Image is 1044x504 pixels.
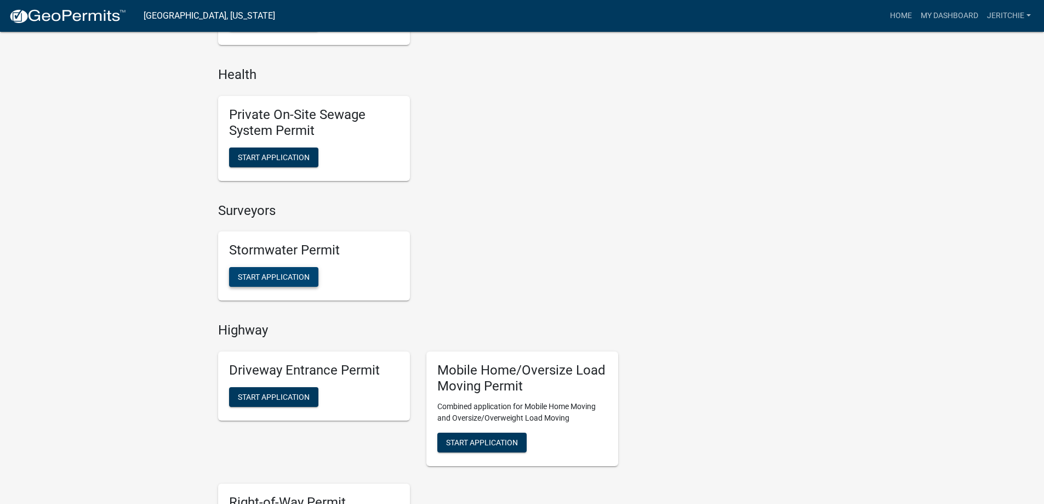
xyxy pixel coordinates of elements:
[983,5,1035,26] a: jeritchie
[437,433,527,452] button: Start Application
[916,5,983,26] a: My Dashboard
[886,5,916,26] a: Home
[229,267,318,287] button: Start Application
[437,401,607,424] p: Combined application for Mobile Home Moving and Oversize/Overweight Load Moving
[238,273,310,281] span: Start Application
[437,363,607,394] h5: Mobile Home/Oversize Load Moving Permit
[218,67,618,83] h4: Health
[446,438,518,446] span: Start Application
[229,148,318,167] button: Start Application
[229,363,399,378] h5: Driveway Entrance Permit
[229,242,399,258] h5: Stormwater Permit
[238,392,310,401] span: Start Application
[238,152,310,161] span: Start Application
[144,7,275,25] a: [GEOGRAPHIC_DATA], [US_STATE]
[229,387,318,407] button: Start Application
[218,203,618,219] h4: Surveyors
[218,322,618,338] h4: Highway
[229,107,399,139] h5: Private On-Site Sewage System Permit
